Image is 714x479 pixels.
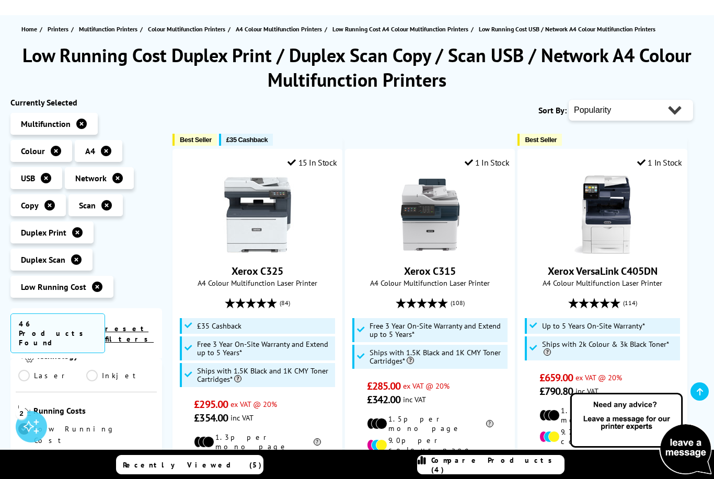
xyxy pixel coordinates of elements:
[219,134,273,146] button: £35 Cashback
[517,134,562,146] button: Best Seller
[194,433,320,451] li: 1.3p per mono page
[21,200,39,211] span: Copy
[33,405,154,418] span: Running Costs
[116,455,263,474] a: Recently Viewed (5)
[148,24,228,34] a: Colour Multifunction Printers
[86,370,154,381] a: Inkjet
[539,406,666,425] li: 1.4p per mono page
[105,324,154,344] a: reset filters
[232,264,283,278] a: Xerox C325
[367,379,401,393] span: £285.00
[332,24,471,34] a: Low Running Cost A4 Colour Multifunction Printers
[367,393,401,406] span: £342.00
[21,119,71,129] span: Multifunction
[10,97,162,108] div: Currently Selected
[575,372,622,382] span: ex VAT @ 20%
[538,105,567,115] span: Sort By:
[231,399,277,409] span: ex VAT @ 20%
[367,414,493,433] li: 1.5p per mono page
[391,246,469,256] a: Xerox C315
[548,264,658,278] a: Xerox VersaLink C405DN
[21,146,45,156] span: Colour
[451,293,465,313] span: (108)
[236,24,322,34] span: A4 Colour Multifunction Printers
[178,278,337,288] span: A4 Colour Multifunction Laser Printer
[218,246,297,256] a: Xerox C325
[172,134,217,146] button: Best Seller
[539,427,666,446] li: 9.7p per colour page
[21,227,66,238] span: Duplex Print
[194,411,228,425] span: £354.00
[539,384,573,398] span: £790.80
[287,157,337,168] div: 15 In Stock
[10,313,105,353] span: 46 Products Found
[197,322,241,330] span: £35 Cashback
[48,24,68,34] span: Printers
[18,370,86,381] a: Laser
[123,460,262,470] span: Recently Viewed (5)
[465,157,510,168] div: 1 In Stock
[280,293,290,313] span: (84)
[236,24,325,34] a: A4 Colour Multifunction Printers
[575,386,598,396] span: inc VAT
[403,394,426,404] span: inc VAT
[18,405,31,416] img: Running Costs
[563,246,642,256] a: Xerox VersaLink C405DN
[148,24,225,34] span: Colour Multifunction Printers
[404,264,456,278] a: Xerox C315
[542,340,677,357] span: Ships with 2k Colour & 3k Black Toner*
[79,200,96,211] span: Scan
[391,176,469,254] img: Xerox C315
[525,136,557,144] span: Best Seller
[403,381,450,391] span: ex VAT @ 20%
[21,282,86,292] span: Low Running Cost
[79,24,137,34] span: Multifunction Printers
[21,24,40,34] a: Home
[16,407,27,419] div: 2
[21,173,35,183] span: USB
[568,391,714,477] img: Open Live Chat window
[417,455,565,474] a: Compare Products (4)
[431,455,564,474] span: Compare Products (4)
[194,398,228,411] span: £295.00
[218,176,297,254] img: Xerox C325
[180,136,212,144] span: Best Seller
[637,157,682,168] div: 1 In Stock
[370,322,505,338] span: Free 3 Year On-Site Warranty and Extend up to 5 Years*
[85,146,95,156] span: A4
[79,24,140,34] a: Multifunction Printers
[231,413,254,423] span: inc VAT
[197,340,332,357] span: Free 3 Year On-Site Warranty and Extend up to 5 Years*
[542,322,645,330] span: Up to 5 Years On-Site Warranty*
[21,254,65,265] span: Duplex Scan
[370,348,505,365] span: Ships with 1.5K Black and 1K CMY Toner Cartridges*
[75,173,107,183] span: Network
[539,371,573,384] span: £659.00
[197,367,332,383] span: Ships with 1.5K Black and 1K CMY Toner Cartridges*
[479,25,655,33] span: Low Running Cost USB / Network A4 Colour Multifunction Printers
[332,24,468,34] span: Low Running Cost A4 Colour Multifunction Printers
[226,136,268,144] span: £35 Cashback
[367,436,493,454] li: 9.0p per colour page
[623,293,637,313] span: (114)
[10,43,704,92] h1: Low Running Cost Duplex Print / Duplex Scan Copy / Scan USB / Network A4 Colour Multifunction Pri...
[48,24,71,34] a: Printers
[18,423,154,446] a: Low Running Cost
[351,278,509,288] span: A4 Colour Multifunction Laser Printer
[563,176,642,254] img: Xerox VersaLink C405DN
[523,278,682,288] span: A4 Colour Multifunction Laser Printer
